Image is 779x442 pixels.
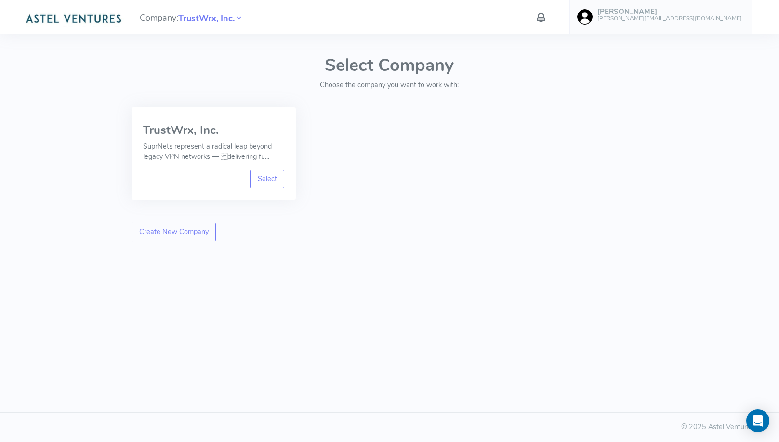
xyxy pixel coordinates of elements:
h5: [PERSON_NAME] [597,8,742,16]
p: Choose the company you want to work with: [132,80,647,91]
span: TrustWrx, Inc. [178,12,235,25]
div: © 2025 Astel Ventures Ltd. [12,422,767,432]
a: Create New Company [132,223,216,241]
div: Open Intercom Messenger [746,409,769,432]
h6: [PERSON_NAME][EMAIL_ADDRESS][DOMAIN_NAME] [597,15,742,22]
span: Company: [140,9,243,26]
p: SuprNets represent a radical leap beyond legacy VPN networks — delivering fu... [143,142,284,162]
a: Select [250,170,284,188]
h3: TrustWrx, Inc. [143,124,284,136]
h1: Select Company [132,56,647,75]
a: TrustWrx, Inc. [178,12,235,24]
img: user-image [577,9,593,25]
